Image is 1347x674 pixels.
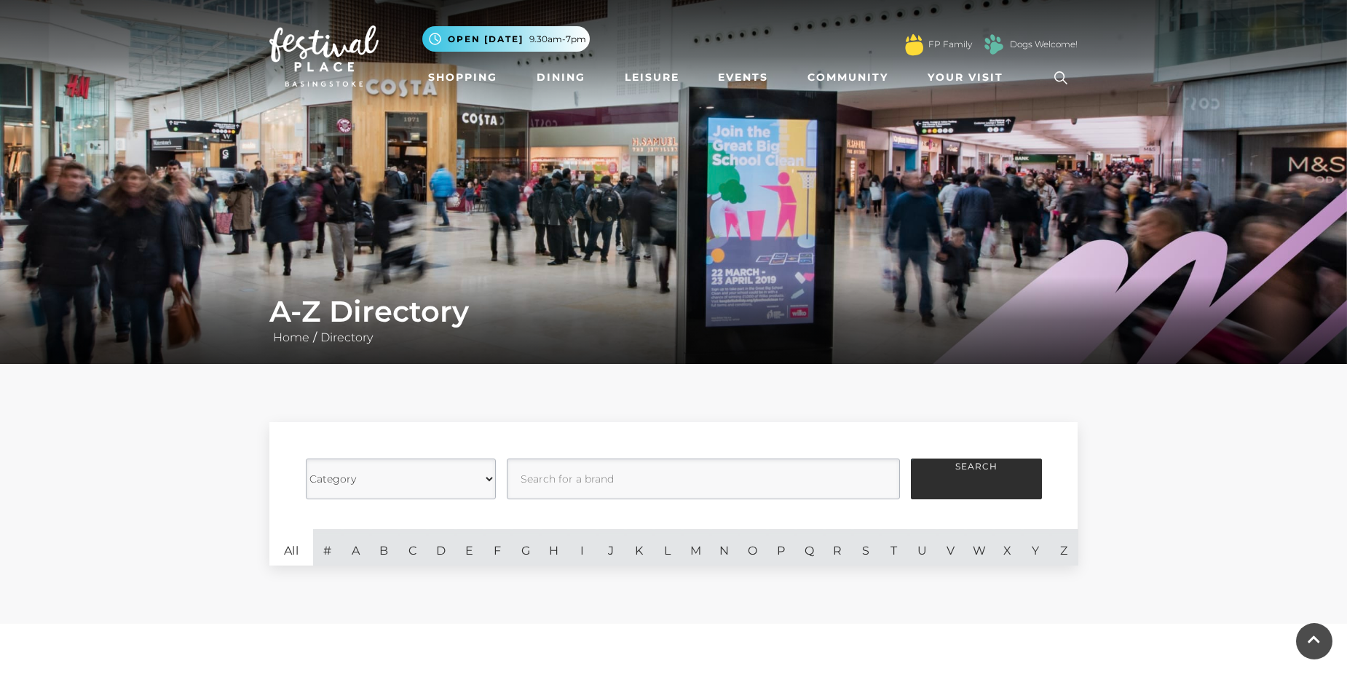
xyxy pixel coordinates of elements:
[422,26,590,52] button: Open [DATE] 9.30am-7pm
[1022,529,1050,566] a: Y
[738,529,767,566] a: O
[269,529,313,566] a: All
[802,64,894,91] a: Community
[370,529,398,566] a: B
[540,529,568,566] a: H
[529,33,586,46] span: 9.30am-7pm
[317,330,376,344] a: Directory
[653,529,682,566] a: L
[928,38,972,51] a: FP Family
[965,529,993,566] a: W
[455,529,483,566] a: E
[852,529,880,566] a: S
[422,64,503,91] a: Shopping
[795,529,823,566] a: Q
[313,529,341,566] a: #
[625,529,653,566] a: K
[258,294,1089,346] div: /
[1010,38,1078,51] a: Dogs Welcome!
[911,459,1042,499] button: Search
[880,529,908,566] a: T
[448,33,524,46] span: Open [DATE]
[1050,529,1078,566] a: Z
[341,529,370,566] a: A
[427,529,455,566] a: D
[398,529,427,566] a: C
[823,529,852,566] a: R
[596,529,625,566] a: J
[682,529,710,566] a: M
[928,70,1003,85] span: Your Visit
[936,529,965,566] a: V
[908,529,936,566] a: U
[767,529,795,566] a: P
[993,529,1022,566] a: X
[269,294,1078,329] h1: A-Z Directory
[511,529,540,566] a: G
[710,529,738,566] a: N
[507,459,900,499] input: Search for a brand
[922,64,1016,91] a: Your Visit
[483,529,512,566] a: F
[531,64,591,91] a: Dining
[568,529,596,566] a: I
[269,25,379,87] img: Festival Place Logo
[712,64,774,91] a: Events
[619,64,685,91] a: Leisure
[269,330,313,344] a: Home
